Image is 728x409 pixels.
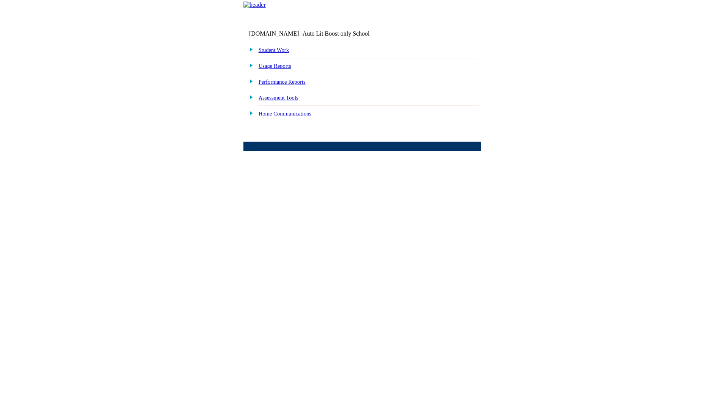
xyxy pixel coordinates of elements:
[303,30,370,37] nobr: Auto Lit Boost only School
[245,94,253,100] img: plus.gif
[259,111,312,117] a: Home Communications
[245,46,253,53] img: plus.gif
[249,30,389,37] td: [DOMAIN_NAME] -
[245,62,253,69] img: plus.gif
[259,47,289,53] a: Student Work
[259,95,298,101] a: Assessment Tools
[259,79,306,85] a: Performance Reports
[245,109,253,116] img: plus.gif
[259,63,291,69] a: Usage Reports
[243,2,266,8] img: header
[245,78,253,84] img: plus.gif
